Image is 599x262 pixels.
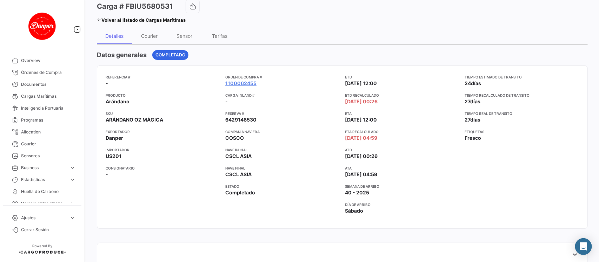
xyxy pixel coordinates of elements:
[106,147,220,153] app-card-info-title: Importador
[106,98,129,105] span: Arándano
[106,74,220,80] app-card-info-title: Referencia #
[345,129,459,135] app-card-info-title: ETA Recalculado
[345,171,378,178] span: [DATE] 04:59
[212,33,227,39] div: Tarifas
[465,74,579,80] app-card-info-title: Tiempo estimado de transito
[345,202,459,207] app-card-info-title: Día de Arribo
[6,126,79,138] a: Allocation
[21,129,76,135] span: Allocation
[345,116,377,123] span: [DATE] 12:00
[21,227,76,233] span: Cerrar Sesión
[225,165,339,171] app-card-info-title: Nave final
[69,165,76,171] span: expand_more
[21,117,76,123] span: Programas
[155,52,185,58] span: Completado
[225,184,339,189] app-card-info-title: Estado
[345,80,377,87] span: [DATE] 12:00
[345,207,364,214] span: Sábado
[225,74,339,80] app-card-info-title: Orden de Compra #
[106,111,220,116] app-card-info-title: SKU
[225,111,339,116] app-card-info-title: Reserva #
[97,1,173,11] h3: Carga # FBIU5680531
[465,92,579,98] app-card-info-title: Tiempo recalculado de transito
[345,189,370,196] span: 40 - 2025
[21,215,67,221] span: Ajustes
[465,98,471,104] span: 27
[345,184,459,189] app-card-info-title: Semana de Arribo
[345,92,459,98] app-card-info-title: ETD Recalculado
[575,238,592,255] div: Abrir Intercom Messenger
[345,74,459,80] app-card-info-title: ETD
[6,67,79,78] a: Órdenes de Compra
[225,80,257,87] a: 1100062455
[225,189,255,196] span: Completado
[97,50,147,60] h4: Datos generales
[6,150,79,162] a: Sensores
[6,186,79,198] a: Huella de Carbono
[21,188,76,195] span: Huella de Carbono
[21,69,76,76] span: Órdenes de Compra
[345,165,459,171] app-card-info-title: ATA
[69,177,76,183] span: expand_more
[21,105,76,111] span: Inteligencia Portuaria
[471,98,481,104] span: días
[225,135,244,142] span: COSCO
[106,80,108,87] span: -
[106,129,220,135] app-card-info-title: Exportador
[465,135,481,142] span: Fresco
[225,147,339,153] app-card-info-title: Nave inicial
[225,116,257,123] span: 6429146530
[345,111,459,116] app-card-info-title: ETA
[6,138,79,150] a: Courier
[6,78,79,90] a: Documentos
[465,129,579,135] app-card-info-title: Etiquetas
[106,92,220,98] app-card-info-title: Producto
[141,33,158,39] div: Courier
[97,15,186,25] a: Volver al listado de Cargas Marítimas
[106,116,163,123] span: ARÁNDANO OZ MÁGICA
[106,153,121,160] span: US201
[69,215,76,221] span: expand_more
[69,200,76,207] span: expand_more
[21,141,76,147] span: Courier
[106,165,220,171] app-card-info-title: Consignatario
[345,153,378,160] span: [DATE] 00:26
[21,153,76,159] span: Sensores
[6,55,79,67] a: Overview
[465,117,471,123] span: 27
[465,80,471,86] span: 24
[106,171,108,178] span: -
[471,80,481,86] span: días
[21,57,76,64] span: Overview
[225,98,228,105] span: -
[21,93,76,99] span: Cargas Marítimas
[225,129,339,135] app-card-info-title: Compañía naviera
[345,135,378,142] span: [DATE] 04:59
[21,81,76,88] span: Documentos
[225,153,252,160] span: CSCL ASIA
[345,98,378,105] span: [DATE] 00:26
[225,171,252,178] span: CSCL ASIA
[21,177,67,183] span: Estadísticas
[21,200,67,207] span: Herramientas Financieras
[177,33,193,39] div: Sensor
[6,114,79,126] a: Programas
[465,111,579,116] app-card-info-title: Tiempo real de transito
[25,8,60,43] img: danper-logo.png
[345,147,459,153] app-card-info-title: ATD
[471,117,481,123] span: días
[225,92,339,98] app-card-info-title: Carga inland #
[105,33,124,39] div: Detalles
[106,135,123,142] span: Danper
[6,90,79,102] a: Cargas Marítimas
[6,102,79,114] a: Inteligencia Portuaria
[21,165,67,171] span: Business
